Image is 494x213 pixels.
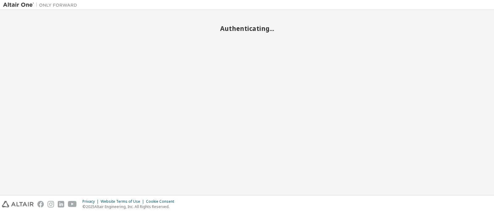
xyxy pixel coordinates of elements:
[3,24,491,32] h2: Authenticating...
[101,199,146,204] div: Website Terms of Use
[58,201,64,207] img: linkedin.svg
[37,201,44,207] img: facebook.svg
[68,201,77,207] img: youtube.svg
[3,2,80,8] img: Altair One
[146,199,178,204] div: Cookie Consent
[82,204,178,209] p: © 2025 Altair Engineering, Inc. All Rights Reserved.
[48,201,54,207] img: instagram.svg
[2,201,34,207] img: altair_logo.svg
[82,199,101,204] div: Privacy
